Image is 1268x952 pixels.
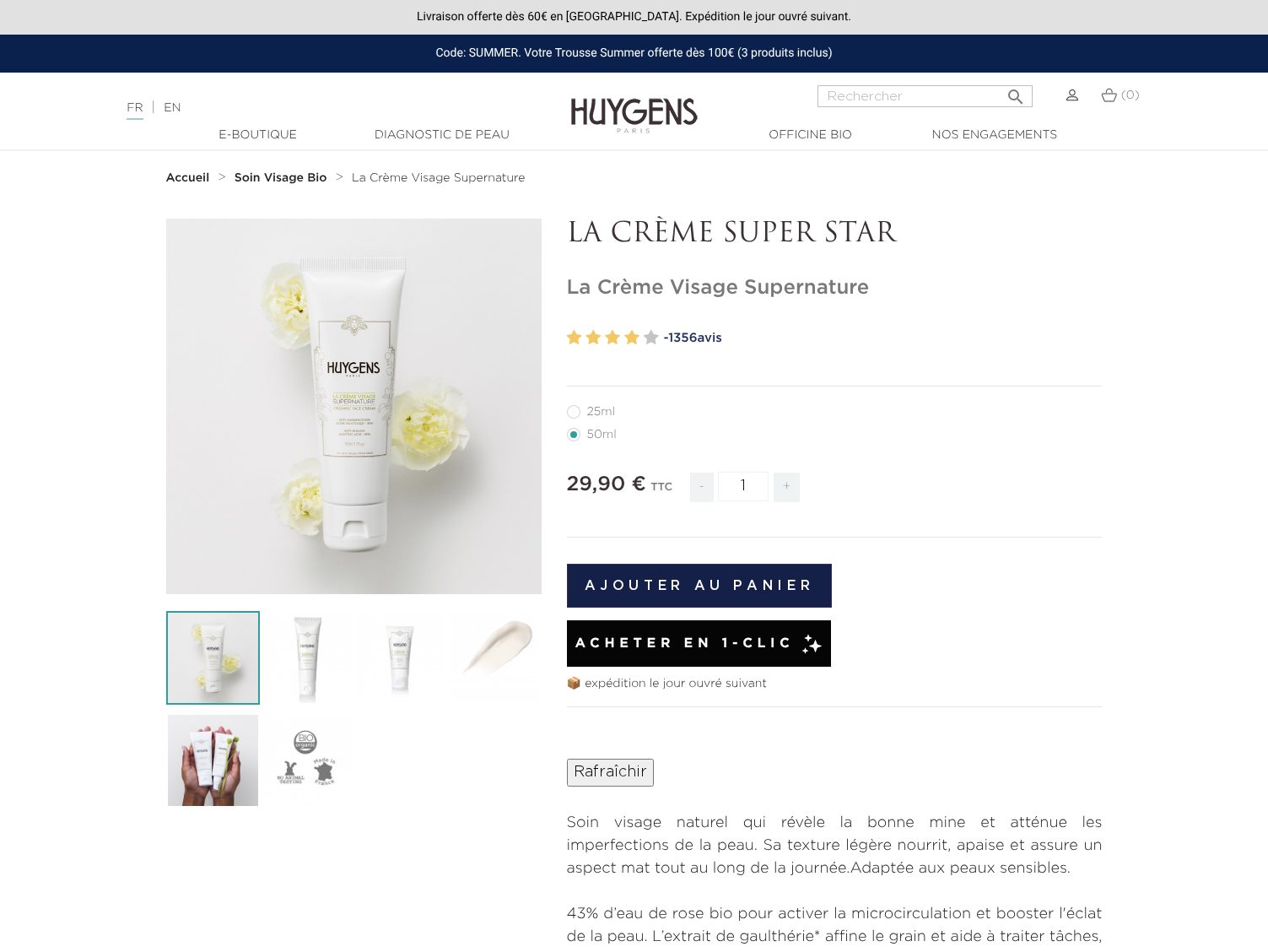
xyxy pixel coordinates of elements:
input: Quantité [718,472,769,501]
a: E-Boutique [174,127,343,144]
label: 1 [567,326,582,350]
span: (0) [1121,89,1140,101]
span: 1356 [668,332,697,344]
a: Soin Visage Bio [235,171,332,185]
label: 5 [644,326,659,350]
a: Nos engagements [910,127,1079,144]
a: FR [127,102,143,120]
span: - [690,473,714,502]
img: Huygens [571,71,698,136]
a: -1356avis [664,326,1103,351]
div: | [118,98,515,118]
span: 29,90 € [567,474,646,495]
input: Rafraîchir [567,759,654,787]
p: 📦 expédition le jour ouvré suivant [567,675,1103,693]
img: La Crème Visage Supernature [166,713,260,807]
img: La Crème Visage Supernature [166,611,260,705]
span: Adaptée aux peaux sensibles. [850,861,1071,876]
label: 4 [624,326,639,350]
a: Officine Bio [726,127,895,144]
strong: Accueil [166,172,210,184]
p: LA CRÈME SUPER STAR [567,219,1103,251]
span: La Crème Visage Supernature [352,172,525,184]
a: La Crème Visage Supernature [352,171,525,185]
a: Diagnostic de peau [358,127,526,144]
span: + [774,473,801,502]
h1: La Crème Visage Supernature [567,276,1103,300]
a: Accueil [166,171,213,185]
img: La Crème Visage Supernature 25ml [353,611,447,705]
button:  [1001,80,1031,103]
label: 50ml [567,428,637,441]
i:  [1006,82,1026,102]
strong: Soin Visage Bio [235,172,327,184]
label: 2 [585,326,601,350]
label: 3 [605,326,620,350]
button: Ajouter au panier [567,564,833,608]
input: Rechercher [817,85,1033,107]
div: TTC [650,469,672,515]
label: 25ml [567,405,636,419]
p: Soin visage naturel qui révèle la bonne mine et atténue les imperfections de la peau. Sa texture ... [567,812,1103,880]
a: EN [164,102,181,114]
